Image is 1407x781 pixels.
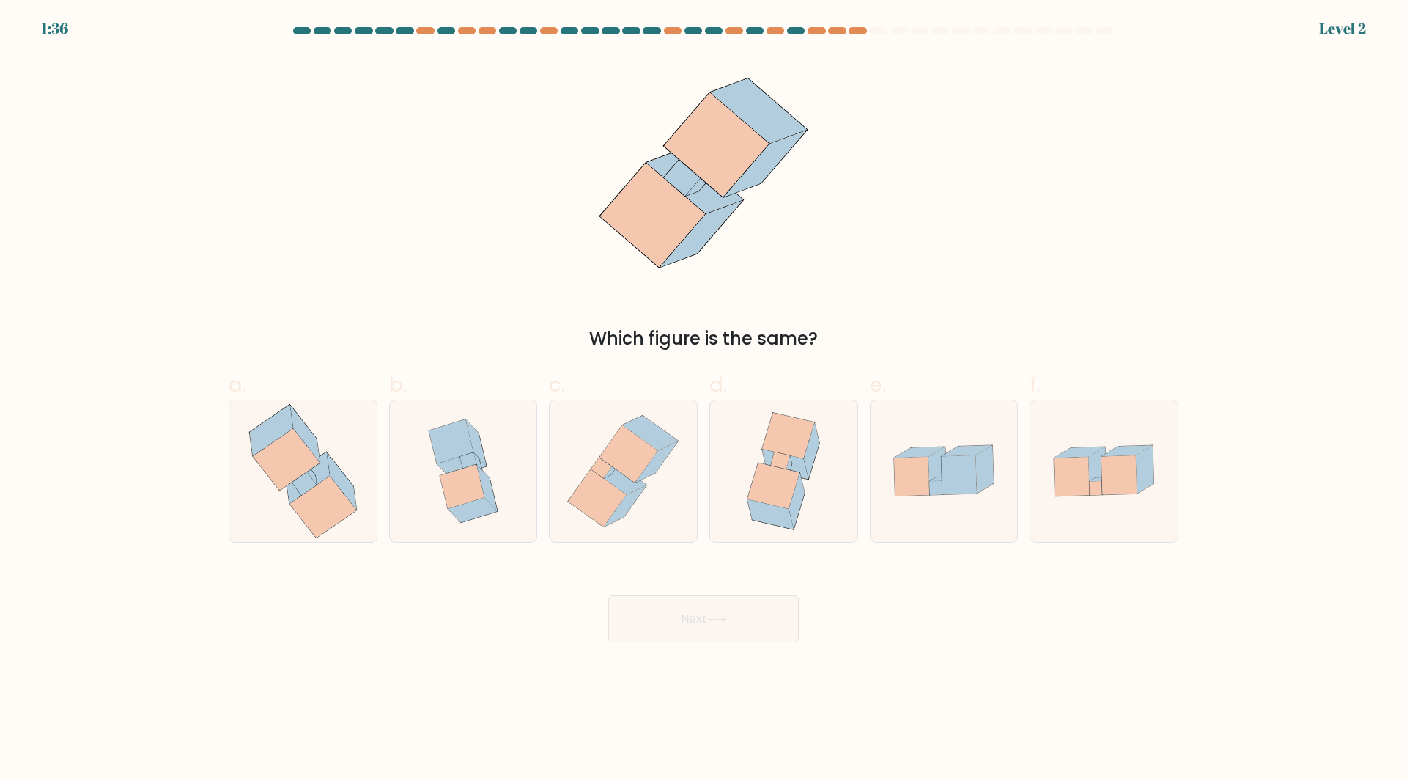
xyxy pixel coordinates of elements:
[237,326,1170,352] div: Which figure is the same?
[1030,370,1040,399] span: f.
[608,595,799,642] button: Next
[709,370,727,399] span: d.
[41,18,68,40] div: 1:36
[549,370,565,399] span: c.
[389,370,407,399] span: b.
[870,370,886,399] span: e.
[229,370,246,399] span: a.
[1319,18,1366,40] div: Level 2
